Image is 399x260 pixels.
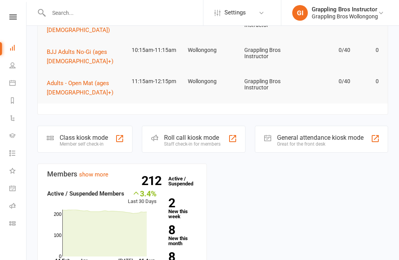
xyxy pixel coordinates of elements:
button: BJJ Adults No-Gi (ages [DEMOGRAPHIC_DATA]+) [47,47,125,66]
div: Staff check-in for members [164,141,221,147]
a: People [9,57,27,75]
td: Grappling Bros Instructor [241,41,297,66]
td: Wollongong [184,41,241,59]
div: 3.4% [128,189,157,198]
div: Last 30 Days [128,189,157,206]
div: Roll call kiosk mode [164,134,221,141]
a: 2New this week [168,197,197,219]
strong: 2 [168,197,194,209]
a: 8New this month [168,224,197,246]
span: Settings [224,4,246,21]
td: 0/40 [297,41,354,59]
div: Class kiosk mode [60,134,108,141]
a: Class kiosk mode [9,215,27,233]
a: Calendar [9,75,27,93]
div: Member self check-in [60,141,108,147]
span: BJJ Adults No-Gi (ages [DEMOGRAPHIC_DATA]+) [47,48,113,65]
a: 212Active / Suspended [164,170,199,192]
a: Dashboard [9,40,27,57]
strong: 8 [168,224,194,236]
td: 0/40 [297,72,354,91]
div: General attendance kiosk mode [277,134,364,141]
td: 11:15am-12:15pm [128,72,185,91]
div: Great for the front desk [277,141,364,147]
td: 10:15am-11:15am [128,41,185,59]
div: Grappling Bros Instructor [312,6,378,13]
a: General attendance kiosk mode [9,180,27,198]
a: Reports [9,93,27,110]
span: Adults - Open Mat (ages [DEMOGRAPHIC_DATA]+) [47,80,113,96]
td: Wollongong [184,72,241,91]
div: Grappling Bros Wollongong [312,13,378,20]
div: GI [292,5,308,21]
td: 0 [354,41,382,59]
a: show more [79,171,108,178]
input: Search... [46,7,203,18]
h3: Members [47,170,197,178]
strong: Active / Suspended Members [47,190,124,197]
a: Roll call kiosk mode [9,198,27,215]
button: Adults - Open Mat (ages [DEMOGRAPHIC_DATA]+) [47,78,125,97]
td: Grappling Bros Instructor [241,72,297,97]
td: 0 [354,72,382,91]
strong: 212 [141,175,164,187]
a: What's New [9,163,27,180]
